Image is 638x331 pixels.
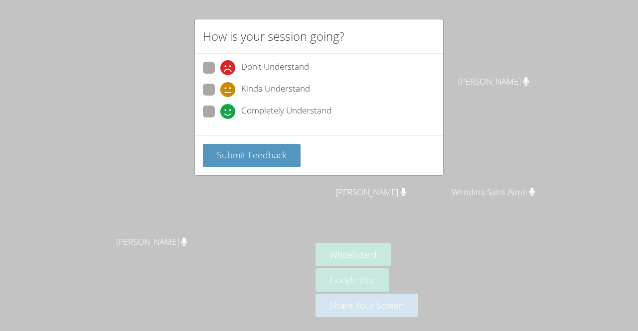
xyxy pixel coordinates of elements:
[241,60,309,75] span: Don't Understand
[217,149,287,161] span: Submit Feedback
[203,27,344,45] h2: How is your session going?
[241,104,331,119] span: Completely Understand
[241,82,310,97] span: Kinda Understand
[203,144,301,167] button: Submit Feedback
